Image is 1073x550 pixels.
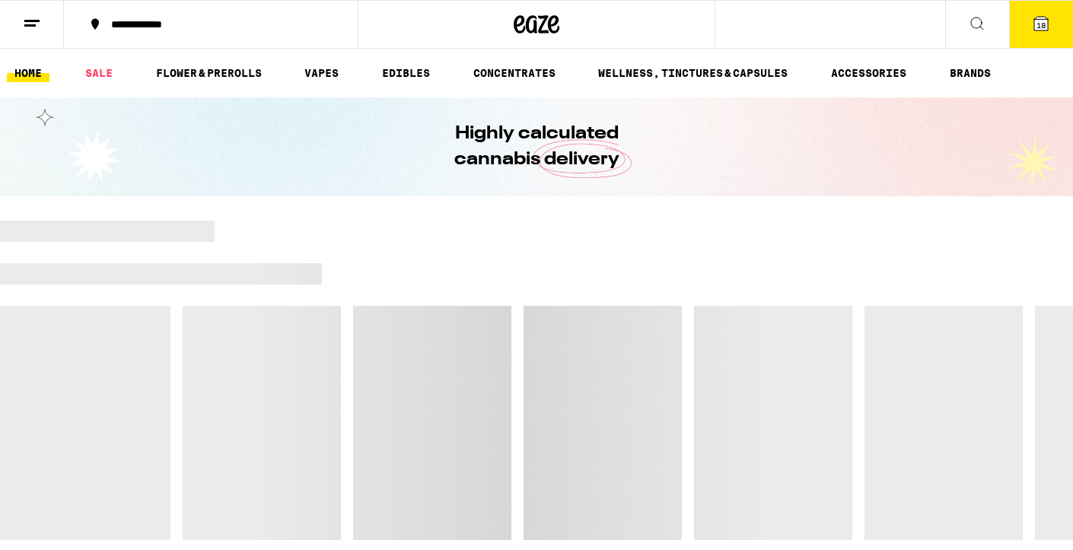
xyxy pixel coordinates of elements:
[591,64,795,82] a: WELLNESS, TINCTURES & CAPSULES
[297,64,346,82] a: VAPES
[466,64,563,82] a: CONCENTRATES
[78,64,120,82] a: SALE
[374,64,438,82] a: EDIBLES
[1009,1,1073,48] button: 18
[1036,21,1046,30] span: 18
[7,64,49,82] a: HOME
[411,121,662,173] h1: Highly calculated cannabis delivery
[148,64,269,82] a: FLOWER & PREROLLS
[942,64,998,82] button: BRANDS
[823,64,914,82] a: ACCESSORIES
